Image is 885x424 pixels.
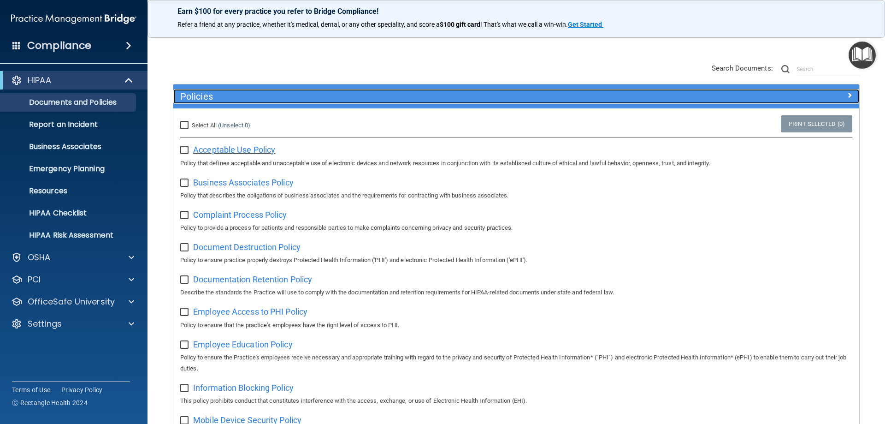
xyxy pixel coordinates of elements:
[180,395,852,406] p: This policy prohibits conduct that constitutes interference with the access, exchange, or use of ...
[6,142,132,151] p: Business Associates
[11,296,134,307] a: OfficeSafe University
[440,21,480,28] strong: $100 gift card
[11,252,134,263] a: OSHA
[27,39,91,52] h4: Compliance
[568,21,603,28] a: Get Started
[180,352,852,374] p: Policy to ensure the Practice's employees receive necessary and appropriate training with regard ...
[712,64,773,72] span: Search Documents:
[177,21,440,28] span: Refer a friend at any practice, whether it's medical, dental, or any other speciality, and score a
[28,318,62,329] p: Settings
[193,210,287,220] span: Complaint Process Policy
[568,21,602,28] strong: Get Started
[180,287,852,298] p: Describe the standards the Practice will use to comply with the documentation and retention requi...
[193,242,301,252] span: Document Destruction Policy
[11,75,134,86] a: HIPAA
[193,145,275,155] span: Acceptable Use Policy
[480,21,568,28] span: ! That's what we call a win-win.
[849,42,876,69] button: Open Resource Center
[6,164,132,173] p: Emergency Planning
[11,274,134,285] a: PCI
[218,122,250,129] a: (Unselect 0)
[28,274,41,285] p: PCI
[6,209,132,218] p: HIPAA Checklist
[180,255,852,266] p: Policy to ensure practice properly destroys Protected Health Information ('PHI') and electronic P...
[193,340,293,349] span: Employee Education Policy
[193,307,307,317] span: Employee Access to PHI Policy
[6,98,132,107] p: Documents and Policies
[11,318,134,329] a: Settings
[6,186,132,196] p: Resources
[180,89,852,104] a: Policies
[180,222,852,233] p: Policy to provide a process for patients and responsible parties to make complaints concerning pr...
[12,385,50,394] a: Terms of Use
[6,120,132,129] p: Report an Incident
[28,296,115,307] p: OfficeSafe University
[6,231,132,240] p: HIPAA Risk Assessment
[28,75,51,86] p: HIPAA
[11,10,136,28] img: PMB logo
[796,62,860,76] input: Search
[781,115,852,132] a: Print Selected (0)
[193,275,312,284] span: Documentation Retention Policy
[12,398,88,407] span: Ⓒ Rectangle Health 2024
[180,122,191,129] input: Select All (Unselect 0)
[28,252,51,263] p: OSHA
[193,178,294,187] span: Business Associates Policy
[180,320,852,331] p: Policy to ensure that the practice's employees have the right level of access to PHI.
[180,91,681,102] h5: Policies
[781,65,790,73] img: ic-search.3b580494.png
[180,158,852,169] p: Policy that defines acceptable and unacceptable use of electronic devices and network resources i...
[180,190,852,201] p: Policy that describes the obligations of business associates and the requirements for contracting...
[193,383,294,393] span: Information Blocking Policy
[177,7,855,16] p: Earn $100 for every practice you refer to Bridge Compliance!
[192,122,217,129] span: Select All
[61,385,103,394] a: Privacy Policy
